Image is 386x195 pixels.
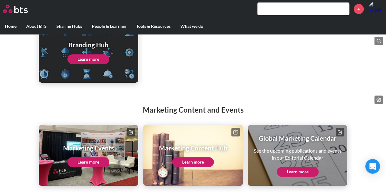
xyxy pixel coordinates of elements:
a: Learn more [172,157,214,167]
a: Learn more [277,167,319,177]
button: Edit page tile [231,128,240,136]
a: Learn more [67,157,109,167]
button: Edit page tile [127,128,135,136]
h1: Global Marketing Calendar [252,134,343,143]
a: Learn more [67,54,109,64]
img: BTS Logo [3,5,28,13]
button: Edit page tile [336,128,344,136]
a: Profile [368,2,383,16]
label: What we do [175,18,208,34]
button: Edit page list [374,96,383,104]
img: Kristine Shook [368,2,383,16]
label: About BTS [21,18,52,34]
label: Tools & Resources [131,18,175,34]
h1: Marketing Content Hub [159,143,227,152]
p: See the upcoming publications and events in our Editorial Calendar [252,147,343,161]
h1: Marketing Events [63,143,114,152]
label: People & Learning [87,18,131,34]
a: Go home [3,5,39,13]
label: Sharing Hubs [52,18,87,34]
a: + [354,4,364,14]
h1: Branding Hub [67,40,109,49]
div: Open Intercom Messenger [365,159,380,174]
